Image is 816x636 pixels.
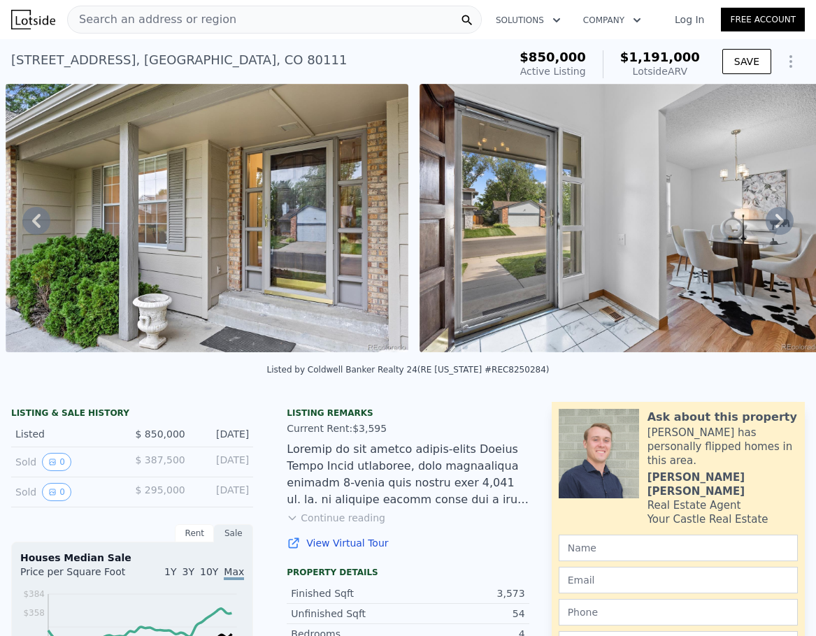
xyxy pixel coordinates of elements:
[196,427,250,441] div: [DATE]
[20,565,132,587] div: Price per Square Foot
[408,607,524,621] div: 54
[559,599,798,626] input: Phone
[23,589,45,599] tspan: $384
[196,483,250,501] div: [DATE]
[408,586,524,600] div: 3,573
[559,535,798,561] input: Name
[135,454,185,465] span: $ 387,500
[267,365,550,375] div: Listed by Coldwell Banker Realty 24 (RE [US_STATE] #REC8250284)
[559,567,798,593] input: Email
[182,566,194,577] span: 3Y
[722,49,771,74] button: SAVE
[287,407,529,419] div: Listing remarks
[287,511,385,525] button: Continue reading
[6,84,408,352] img: Sale: 167490204 Parcel: 5357133
[135,484,185,496] span: $ 295,000
[647,470,798,498] div: [PERSON_NAME] [PERSON_NAME]
[287,536,529,550] a: View Virtual Tour
[287,423,352,434] span: Current Rent:
[647,426,798,468] div: [PERSON_NAME] has personally flipped homes in this area.
[647,409,797,426] div: Ask about this property
[520,66,586,77] span: Active Listing
[15,427,121,441] div: Listed
[647,512,768,526] div: Your Castle Real Estate
[214,524,253,542] div: Sale
[135,428,185,440] span: $ 850,000
[520,50,586,64] span: $850,000
[11,407,253,421] div: LISTING & SALE HISTORY
[11,10,55,29] img: Lotside
[352,423,387,434] span: $3,595
[485,8,572,33] button: Solutions
[42,453,71,471] button: View historical data
[15,483,121,501] div: Sold
[721,8,805,31] a: Free Account
[287,567,529,578] div: Property details
[620,64,700,78] div: Lotside ARV
[658,13,721,27] a: Log In
[15,453,121,471] div: Sold
[224,566,244,580] span: Max
[287,441,529,508] div: Loremip do sit ametco adipis-elits Doeius Tempo Incid utlaboree, dolo magnaaliqua enimadm 8-venia...
[200,566,218,577] span: 10Y
[164,566,176,577] span: 1Y
[572,8,652,33] button: Company
[196,453,250,471] div: [DATE]
[68,11,236,28] span: Search an address or region
[647,498,741,512] div: Real Estate Agent
[11,50,347,70] div: [STREET_ADDRESS] , [GEOGRAPHIC_DATA] , CO 80111
[291,607,408,621] div: Unfinished Sqft
[42,483,71,501] button: View historical data
[20,551,244,565] div: Houses Median Sale
[620,50,700,64] span: $1,191,000
[175,524,214,542] div: Rent
[777,48,805,75] button: Show Options
[291,586,408,600] div: Finished Sqft
[23,608,45,618] tspan: $358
